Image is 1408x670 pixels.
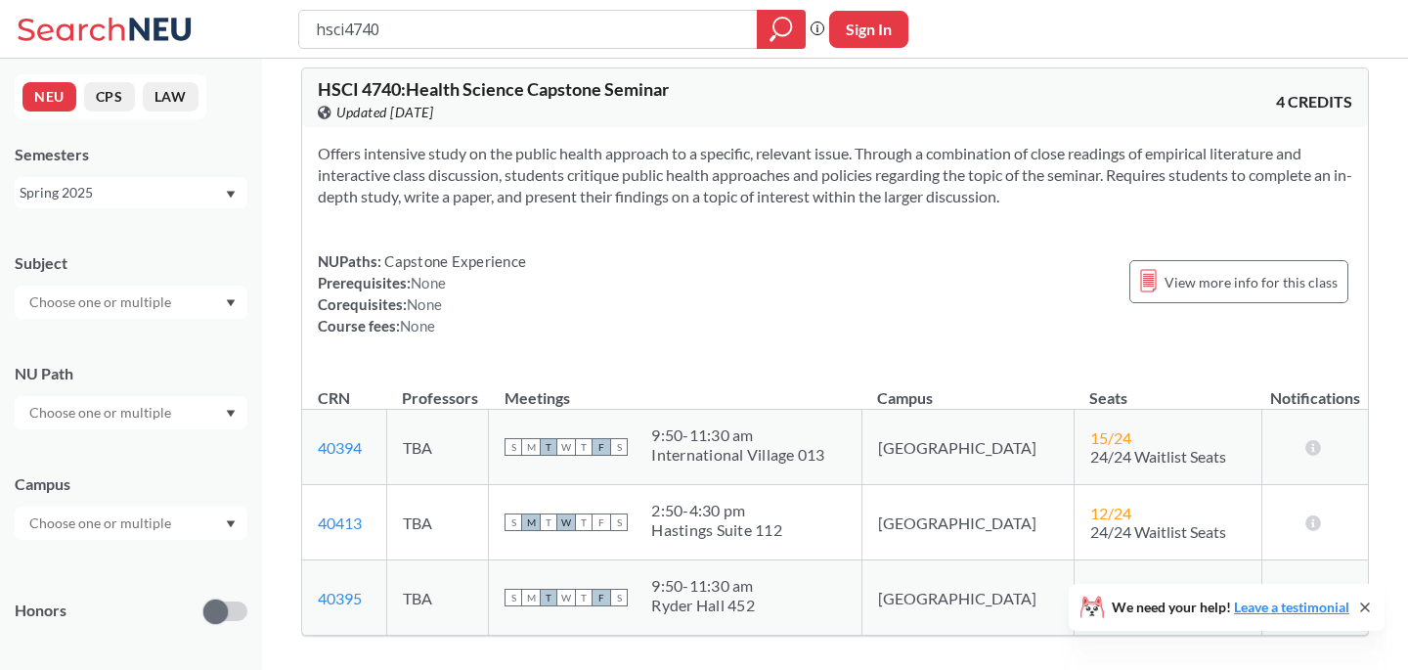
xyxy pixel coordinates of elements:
[15,144,247,165] div: Semesters
[15,286,247,319] div: Dropdown arrow
[770,16,793,43] svg: magnifying glass
[522,514,540,531] span: M
[84,82,135,112] button: CPS
[22,82,76,112] button: NEU
[226,410,236,418] svg: Dropdown arrow
[489,368,862,410] th: Meetings
[522,438,540,456] span: M
[386,485,489,560] td: TBA
[1074,368,1261,410] th: Seats
[400,317,435,335] span: None
[386,410,489,485] td: TBA
[336,102,433,123] span: Updated [DATE]
[314,13,743,46] input: Class, professor, course number, "phrase"
[386,368,489,410] th: Professors
[15,507,247,540] div: Dropdown arrow
[411,274,446,291] span: None
[540,589,557,606] span: T
[1276,91,1352,112] span: 4 CREDITS
[861,560,1074,636] td: [GEOGRAPHIC_DATA]
[15,473,247,495] div: Campus
[505,438,522,456] span: S
[829,11,908,48] button: Sign In
[226,299,236,307] svg: Dropdown arrow
[20,290,184,314] input: Choose one or multiple
[226,191,236,199] svg: Dropdown arrow
[557,438,575,456] span: W
[505,514,522,531] span: S
[557,514,575,531] span: W
[861,368,1074,410] th: Campus
[522,589,540,606] span: M
[757,10,806,49] div: magnifying glass
[1165,270,1338,294] span: View more info for this class
[610,438,628,456] span: S
[1090,447,1226,466] span: 24/24 Waitlist Seats
[861,410,1074,485] td: [GEOGRAPHIC_DATA]
[318,514,362,532] a: 40413
[15,396,247,429] div: Dropdown arrow
[1090,579,1122,598] span: 2 / 24
[318,78,669,100] span: HSCI 4740 : Health Science Capstone Seminar
[20,182,224,203] div: Spring 2025
[318,143,1352,207] section: Offers intensive study on the public health approach to a specific, relevant issue. Through a com...
[575,438,593,456] span: T
[20,401,184,424] input: Choose one or multiple
[575,514,593,531] span: T
[407,295,442,313] span: None
[557,589,575,606] span: W
[318,387,350,409] div: CRN
[610,514,628,531] span: S
[651,445,824,465] div: International Village 013
[505,589,522,606] span: S
[861,485,1074,560] td: [GEOGRAPHIC_DATA]
[540,438,557,456] span: T
[1090,504,1131,522] span: 12 / 24
[610,589,628,606] span: S
[386,560,489,636] td: TBA
[1112,601,1349,614] span: We need your help!
[593,589,610,606] span: F
[15,363,247,384] div: NU Path
[15,177,247,208] div: Spring 2025Dropdown arrow
[575,589,593,606] span: T
[381,252,526,270] span: Capstone Experience
[651,501,782,520] div: 2:50 - 4:30 pm
[540,514,557,531] span: T
[1090,428,1131,447] span: 15 / 24
[593,514,610,531] span: F
[1261,368,1368,410] th: Notifications
[318,250,526,336] div: NUPaths: Prerequisites: Corequisites: Course fees:
[20,512,184,535] input: Choose one or multiple
[318,438,362,457] a: 40394
[15,252,247,274] div: Subject
[651,425,824,445] div: 9:50 - 11:30 am
[15,600,66,622] p: Honors
[318,589,362,607] a: 40395
[593,438,610,456] span: F
[651,520,782,540] div: Hastings Suite 112
[226,520,236,528] svg: Dropdown arrow
[1090,522,1226,541] span: 24/24 Waitlist Seats
[1234,599,1349,615] a: Leave a testimonial
[143,82,198,112] button: LAW
[651,596,755,615] div: Ryder Hall 452
[651,576,755,596] div: 9:50 - 11:30 am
